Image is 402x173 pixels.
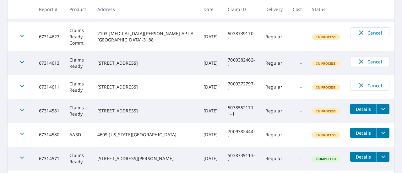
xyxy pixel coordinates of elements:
[223,99,260,123] td: 5038552171-1-1
[312,109,340,113] span: In Process
[260,51,288,75] td: Regular
[288,123,307,147] td: -
[312,35,340,39] span: In Process
[350,104,377,114] button: detailsBtn-67314581
[312,157,339,161] span: Completed
[357,58,383,65] span: Cancel
[377,152,389,162] button: filesDropdownBtn-67314571
[97,60,194,66] div: [STREET_ADDRESS]
[223,22,260,51] td: 5038739170-1
[198,22,223,51] td: [DATE]
[288,22,307,51] td: -
[34,99,64,123] td: 67314581
[350,56,389,67] button: Cancel
[350,152,377,162] button: detailsBtn-67314571
[198,99,223,123] td: [DATE]
[198,123,223,147] td: [DATE]
[64,22,92,51] td: Claims Ready Comm.
[223,147,260,170] td: 5038739113-1
[223,51,260,75] td: 7009382462-1
[198,147,223,170] td: [DATE]
[350,128,377,138] button: detailsBtn-67314580
[260,147,288,170] td: Regular
[377,104,389,114] button: filesDropdownBtn-67314581
[97,108,194,114] div: [STREET_ADDRESS]
[97,132,194,138] div: 4609 [US_STATE][GEOGRAPHIC_DATA]
[260,75,288,99] td: Regular
[223,75,260,99] td: 7009372797-1
[34,123,64,147] td: 67314580
[354,130,373,136] span: Details
[64,123,92,147] td: AA3D
[260,99,288,123] td: Regular
[350,80,389,91] button: Cancel
[357,29,383,36] span: Cancel
[97,30,194,43] div: 2103 [MEDICAL_DATA][PERSON_NAME] APT A [GEOGRAPHIC_DATA]-3188
[288,51,307,75] td: -
[312,85,340,89] span: In Process
[198,75,223,99] td: [DATE]
[357,82,383,89] span: Cancel
[354,154,373,160] span: Details
[198,51,223,75] td: [DATE]
[34,75,64,99] td: 67314611
[350,27,389,38] button: Cancel
[260,123,288,147] td: Regular
[312,61,340,66] span: In Process
[64,51,92,75] td: Claims Ready
[288,147,307,170] td: -
[64,75,92,99] td: Claims Ready
[288,75,307,99] td: -
[260,22,288,51] td: Regular
[97,155,194,162] div: [STREET_ADDRESS][PERSON_NAME]
[34,22,64,51] td: 67314627
[64,147,92,170] td: Claims Ready
[97,84,194,90] div: [STREET_ADDRESS]
[64,99,92,123] td: Claims Ready
[377,128,389,138] button: filesDropdownBtn-67314580
[354,106,373,112] span: Details
[223,123,260,147] td: 7009382444-1
[288,99,307,123] td: -
[34,51,64,75] td: 67314613
[34,147,64,170] td: 67314571
[312,133,340,137] span: In Process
